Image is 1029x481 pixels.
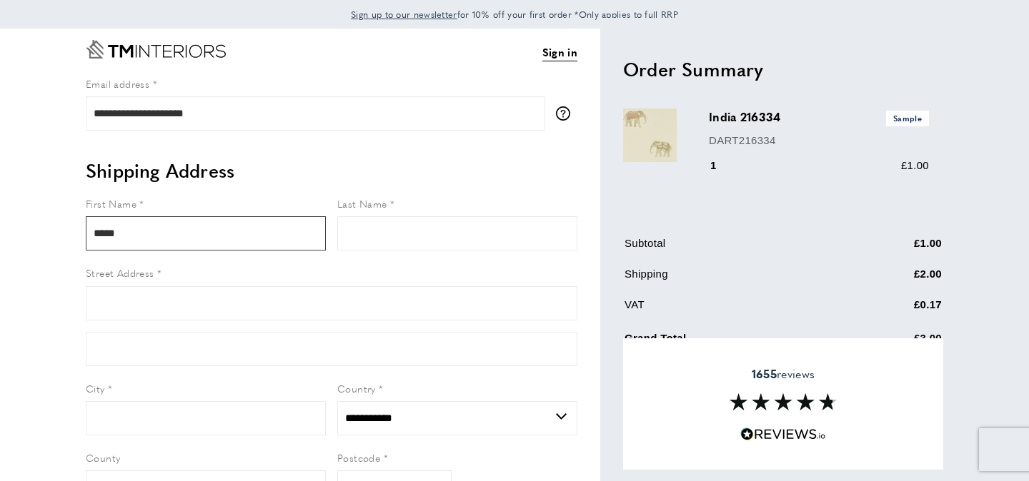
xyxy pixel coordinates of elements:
span: Email address [86,76,149,91]
span: reviews [752,367,815,381]
h2: Shipping Address [86,158,577,183]
img: India 216334 [623,108,677,162]
td: Grand Total [625,327,842,358]
span: County [86,450,120,465]
span: Sample [886,111,929,126]
p: DART216334 [709,132,929,149]
a: Sign up to our newsletter [351,7,457,21]
span: Street Address [86,265,154,280]
span: Postcode [337,450,380,465]
span: Sign up to our newsletter [351,8,457,21]
a: Sign in [542,44,577,61]
a: Go to Home page [86,40,226,59]
h3: India 216334 [709,108,929,126]
span: Last Name [337,196,387,211]
img: Reviews section [730,393,837,410]
div: 1 [709,157,737,174]
span: First Name [86,196,136,211]
span: City [86,381,105,395]
img: Reviews.io 5 stars [740,427,826,441]
td: £3.00 [843,327,942,358]
td: Subtotal [625,235,842,263]
span: £1.00 [901,159,929,171]
td: £1.00 [843,235,942,263]
span: for 10% off your first order *Only applies to full RRP [351,8,678,21]
span: Country [337,381,376,395]
td: VAT [625,296,842,324]
td: £2.00 [843,265,942,293]
strong: 1655 [752,365,777,382]
button: More information [556,106,577,121]
td: Shipping [625,265,842,293]
h2: Order Summary [623,56,943,82]
td: £0.17 [843,296,942,324]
